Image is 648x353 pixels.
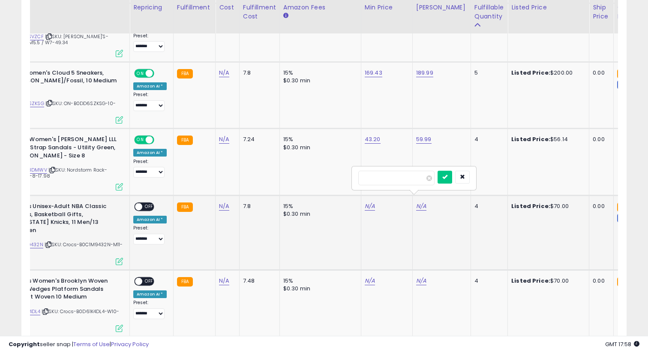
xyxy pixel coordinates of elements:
small: FBA [617,202,633,212]
a: N/A [219,69,229,77]
div: 0.00 [593,136,607,143]
b: Crocs Unisex-Adult NBA Classic Clogs, Basketball Gifts, [US_STATE] Knicks, 11 Men/13 Women [14,202,118,236]
div: Amazon AI * [133,82,167,90]
b: Listed Price: [511,277,550,285]
span: ON [135,69,146,77]
b: Sorel Women's [PERSON_NAME] LLL Ankle Strap Sandals - Utility Green, [PERSON_NAME] - Size 8 [13,136,117,162]
a: N/A [219,277,229,285]
div: Fulfillable Quantity [474,3,504,21]
small: Amazon Fees. [283,12,288,20]
a: 169.43 [365,69,382,77]
a: Terms of Use [73,340,110,348]
div: $70.00 [511,277,582,285]
div: 7.24 [243,136,273,143]
div: 4 [474,277,501,285]
div: Amazon AI * [133,290,167,298]
small: FBA [177,69,193,78]
a: N/A [416,277,426,285]
div: 15% [283,69,354,77]
b: On Women's Cloud 5 Sneakers, [PERSON_NAME]/Fossil, 10 Medium US [14,69,118,95]
b: Crocs Women's Brooklyn Woven Low Wedges Platform Sandals Rosett Woven 10 Medium [14,277,118,303]
div: $0.30 min [283,77,354,84]
a: 43.20 [365,135,381,144]
small: FBA [177,202,193,212]
div: Ship Price [593,3,610,21]
a: N/A [365,277,375,285]
span: OFF [142,203,156,211]
div: 4 [474,202,501,210]
b: Listed Price: [511,135,550,143]
a: N/A [219,202,229,211]
div: $56.14 [511,136,582,143]
div: seller snap | | [9,341,149,349]
div: 15% [283,277,354,285]
small: FBA [177,277,193,287]
b: Listed Price: [511,202,550,210]
div: Amazon AI * [133,216,167,223]
b: Listed Price: [511,69,550,77]
div: $200.00 [511,69,582,77]
div: Preset: [133,300,167,319]
span: ON [135,136,146,144]
div: 5 [474,69,501,77]
div: Preset: [133,225,167,244]
div: Fulfillment Cost [243,3,276,21]
div: Preset: [133,33,167,52]
div: Amazon Fees [283,3,357,12]
div: Repricing [133,3,170,12]
div: Amazon AI * [133,149,167,157]
div: 7.8 [243,69,273,77]
small: FBM [617,80,634,89]
a: N/A [219,135,229,144]
div: $0.30 min [283,210,354,218]
a: N/A [416,202,426,211]
small: FBM [617,214,634,223]
div: $0.30 min [283,285,354,293]
div: Fulfillment [177,3,212,12]
span: OFF [153,69,167,77]
div: 15% [283,202,354,210]
div: 0.00 [593,69,607,77]
div: Min Price [365,3,409,12]
strong: Copyright [9,340,40,348]
div: $70.00 [511,202,582,210]
div: Listed Price [511,3,585,12]
span: OFF [142,278,156,285]
small: FBA [617,277,633,287]
a: N/A [365,202,375,211]
div: 7.48 [243,277,273,285]
div: Preset: [133,159,167,178]
div: 0.00 [593,202,607,210]
div: Preset: [133,92,167,111]
a: Privacy Policy [111,340,149,348]
div: [PERSON_NAME] [416,3,467,12]
div: 0.00 [593,277,607,285]
div: Cost [219,3,236,12]
span: OFF [153,136,167,144]
div: 4 [474,136,501,143]
a: 59.99 [416,135,432,144]
small: FBA [617,69,633,78]
div: 15% [283,136,354,143]
a: 189.99 [416,69,433,77]
small: FBA [177,136,193,145]
div: 7.8 [243,202,273,210]
div: $0.30 min [283,144,354,151]
span: 2025-10-6 17:58 GMT [605,340,639,348]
